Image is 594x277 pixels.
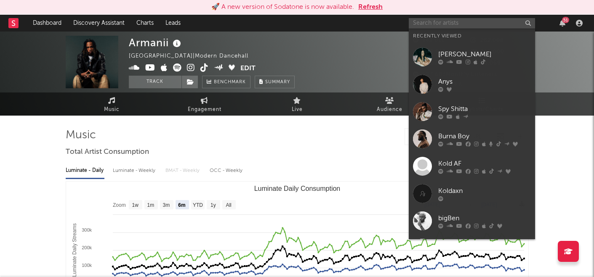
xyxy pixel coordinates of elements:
a: Audience [344,92,436,116]
div: bigBen [438,213,531,223]
div: Anys [438,77,531,87]
a: Kold AF [409,153,535,180]
a: Live [251,92,344,116]
div: Armanii [129,36,183,50]
a: Charts [131,15,160,32]
div: OCC - Weekly [210,164,243,178]
div: Koldaxn [438,186,531,196]
a: Benchmark [202,76,250,88]
text: 1y [210,202,216,208]
button: Summary [255,76,295,88]
span: Summary [265,80,290,84]
div: Kold AF [438,158,531,169]
div: 51 [562,17,569,23]
text: 1m [147,202,154,208]
a: Koldaxn [409,180,535,207]
text: 6m [178,202,185,208]
text: 300k [82,227,92,232]
a: Discovery Assistant [67,15,131,32]
a: Engagement [158,92,251,116]
button: Edit [240,63,256,74]
a: bigBen [409,207,535,235]
div: Luminate - Weekly [113,164,157,178]
button: 51 [559,20,565,26]
input: Search by song name or URL [405,134,494,140]
a: Dashboard [27,15,67,32]
input: Search for artists [409,18,535,29]
text: All [226,202,231,208]
button: Refresh [358,2,383,12]
a: Leads [160,15,186,32]
button: Track [129,76,181,88]
div: Burna Boy [438,131,531,141]
span: Total Artist Consumption [66,147,149,157]
span: Music [104,105,120,115]
a: Spy Shitta [409,98,535,125]
span: Engagement [188,105,221,115]
div: Spy Shitta [438,104,531,114]
a: [PERSON_NAME] [409,43,535,71]
span: Benchmark [214,77,246,87]
a: Big Ben [409,235,535,262]
text: 1w [132,202,139,208]
div: Recently Viewed [413,31,531,41]
text: Luminate Daily Consumption [254,185,340,192]
text: Zoom [113,202,126,208]
div: Luminate - Daily [66,164,104,178]
a: Music [66,92,158,116]
text: 3m [162,202,170,208]
text: Luminate Daily Streams [71,223,77,277]
div: 🚀 A new version of Sodatone is now available. [211,2,354,12]
div: [GEOGRAPHIC_DATA] | Modern Dancehall [129,51,258,61]
text: 100k [82,263,92,268]
text: 200k [82,245,92,250]
span: Live [292,105,303,115]
span: Audience [377,105,402,115]
a: Anys [409,71,535,98]
text: YTD [192,202,202,208]
div: [PERSON_NAME] [438,49,531,59]
a: Burna Boy [409,125,535,153]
